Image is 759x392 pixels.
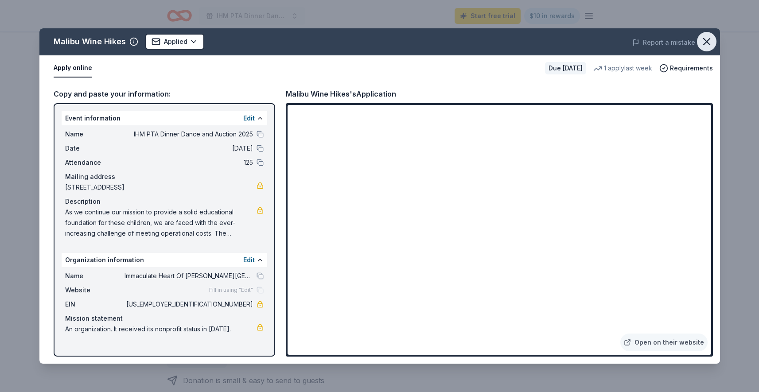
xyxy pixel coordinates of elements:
[545,62,586,74] div: Due [DATE]
[65,171,264,182] div: Mailing address
[243,113,255,124] button: Edit
[125,129,253,140] span: IHM PTA Dinner Dance and Auction 2025
[632,37,695,48] button: Report a mistake
[125,299,253,310] span: [US_EMPLOYER_IDENTIFICATION_NUMBER]
[659,63,713,74] button: Requirements
[65,196,264,207] div: Description
[125,143,253,154] span: [DATE]
[125,271,253,281] span: Immaculate Heart Of [PERSON_NAME][GEOGRAPHIC_DATA]
[65,207,257,239] span: As we continue our mission to provide a solid educational foundation for these children, we are f...
[54,88,275,100] div: Copy and paste your information:
[593,63,652,74] div: 1 apply last week
[286,88,396,100] div: Malibu Wine Hikes's Application
[65,129,125,140] span: Name
[670,63,713,74] span: Requirements
[65,143,125,154] span: Date
[62,253,267,267] div: Organization information
[65,157,125,168] span: Attendance
[54,35,126,49] div: Malibu Wine Hikes
[65,324,257,334] span: An organization. It received its nonprofit status in [DATE].
[125,157,253,168] span: 125
[65,271,125,281] span: Name
[209,287,253,294] span: Fill in using "Edit"
[54,59,92,78] button: Apply online
[62,111,267,125] div: Event information
[65,285,125,295] span: Website
[164,36,187,47] span: Applied
[620,334,708,351] a: Open on their website
[65,299,125,310] span: EIN
[65,313,264,324] div: Mission statement
[243,255,255,265] button: Edit
[145,34,204,50] button: Applied
[65,182,257,193] span: [STREET_ADDRESS]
